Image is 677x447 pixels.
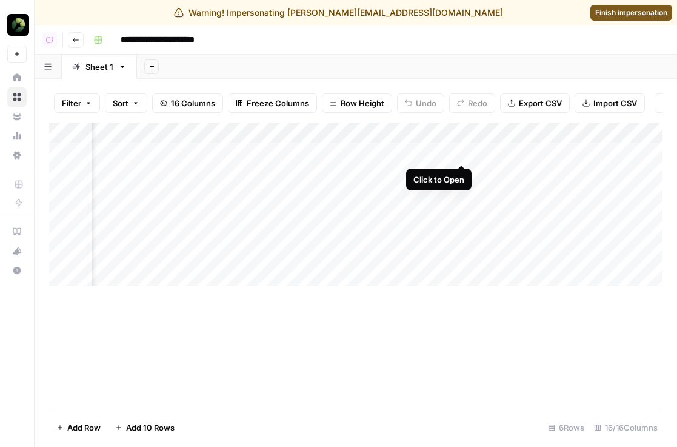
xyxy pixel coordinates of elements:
a: Browse [7,87,27,107]
a: Finish impersonation [590,5,672,21]
button: Undo [397,93,444,113]
span: Filter [62,97,81,109]
span: Export CSV [519,97,562,109]
button: Row Height [322,93,392,113]
span: 16 Columns [171,97,215,109]
img: Stigg Logo [7,14,29,36]
a: AirOps Academy [7,222,27,241]
div: Click to Open [413,173,464,186]
button: Freeze Columns [228,93,317,113]
span: Redo [468,97,487,109]
button: Add 10 Rows [108,418,182,437]
div: 16/16 Columns [589,418,662,437]
div: Sheet 1 [85,61,113,73]
button: Import CSV [575,93,645,113]
span: Undo [416,97,436,109]
div: Warning! Impersonating [PERSON_NAME][EMAIL_ADDRESS][DOMAIN_NAME] [174,7,503,19]
a: Usage [7,126,27,146]
button: Redo [449,93,495,113]
button: 16 Columns [152,93,223,113]
button: Add Row [49,418,108,437]
a: Your Data [7,107,27,126]
span: Add 10 Rows [126,422,175,434]
span: Finish impersonation [595,7,667,18]
div: 6 Rows [543,418,589,437]
button: What's new? [7,241,27,261]
span: Row Height [341,97,384,109]
a: Settings [7,146,27,165]
button: Sort [105,93,147,113]
span: Sort [113,97,128,109]
span: Add Row [67,422,101,434]
span: Freeze Columns [247,97,309,109]
a: Home [7,68,27,87]
button: Workspace: Stigg [7,10,27,40]
button: Filter [54,93,100,113]
button: Help + Support [7,261,27,280]
span: Import CSV [593,97,637,109]
button: Export CSV [500,93,570,113]
a: Sheet 1 [62,55,137,79]
div: What's new? [8,242,26,260]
